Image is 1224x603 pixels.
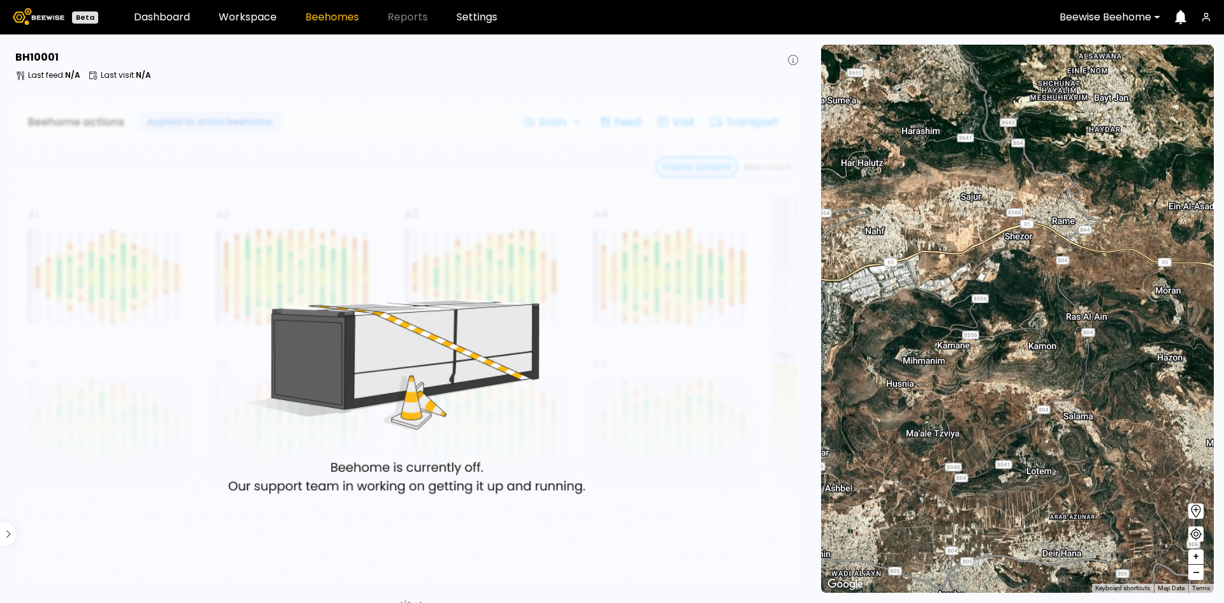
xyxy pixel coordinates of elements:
[101,71,151,79] p: Last visit :
[134,12,190,22] a: Dashboard
[72,11,98,24] div: Beta
[456,12,497,22] a: Settings
[65,70,80,80] b: N/A
[15,52,59,63] h3: BH 10001
[1192,584,1210,592] a: Terms (opens in new tab)
[1188,565,1204,580] button: –
[1158,584,1184,593] button: Map Data
[13,8,64,25] img: Beewise logo
[1193,565,1200,581] span: –
[1095,584,1150,593] button: Keyboard shortcuts
[219,12,277,22] a: Workspace
[136,70,151,80] b: N/A
[824,576,866,593] img: Google
[388,12,428,22] span: Reports
[824,576,866,593] a: Open this area in Google Maps (opens a new window)
[305,12,359,22] a: Beehomes
[1192,549,1200,565] span: +
[15,101,801,584] img: Empty State
[1188,549,1204,565] button: +
[28,71,80,79] p: Last feed :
